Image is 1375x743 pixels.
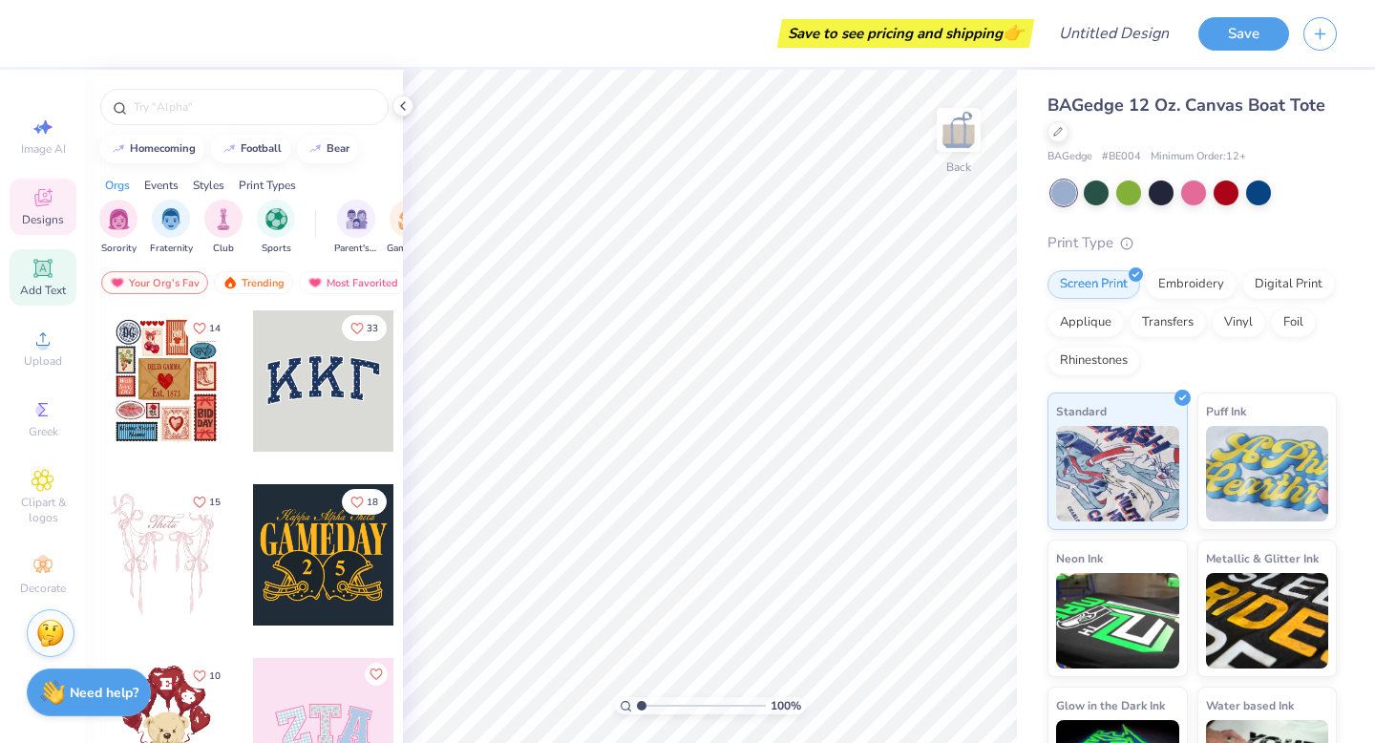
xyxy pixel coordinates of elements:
[99,200,137,256] button: filter button
[209,324,221,333] span: 14
[1271,308,1316,337] div: Foil
[297,135,358,163] button: bear
[70,684,138,702] strong: Need help?
[204,200,243,256] button: filter button
[342,315,387,341] button: Like
[214,271,293,294] div: Trending
[1242,270,1335,299] div: Digital Print
[1047,94,1325,117] span: BAGedge 12 Oz. Canvas Boat Tote
[222,276,238,289] img: trending.gif
[150,200,193,256] button: filter button
[1198,17,1289,51] button: Save
[1102,149,1141,165] span: # BE004
[346,208,368,230] img: Parent's Weekend Image
[184,663,229,689] button: Like
[387,200,431,256] div: filter for Game Day
[327,143,349,154] div: bear
[1047,232,1337,254] div: Print Type
[334,200,378,256] button: filter button
[398,208,420,230] img: Game Day Image
[334,200,378,256] div: filter for Parent's Weekend
[387,242,431,256] span: Game Day
[307,143,323,155] img: trend_line.gif
[307,276,323,289] img: most_fav.gif
[209,498,221,507] span: 15
[239,177,296,194] div: Print Types
[1056,695,1165,715] span: Glow in the Dark Ink
[342,489,387,515] button: Like
[1047,347,1140,375] div: Rhinestones
[1130,308,1206,337] div: Transfers
[946,159,971,176] div: Back
[108,208,130,230] img: Sorority Image
[20,581,66,596] span: Decorate
[193,177,224,194] div: Styles
[29,424,58,439] span: Greek
[209,671,221,681] span: 10
[130,143,196,154] div: homecoming
[262,242,291,256] span: Sports
[257,200,295,256] div: filter for Sports
[101,242,137,256] span: Sorority
[10,495,76,525] span: Clipart & logos
[771,697,801,714] span: 100 %
[1206,573,1329,669] img: Metallic & Glitter Ink
[24,353,62,369] span: Upload
[110,276,125,289] img: most_fav.gif
[105,177,130,194] div: Orgs
[1003,21,1024,44] span: 👉
[1056,426,1179,521] img: Standard
[1146,270,1237,299] div: Embroidery
[1047,149,1092,165] span: BAGedge
[241,143,282,154] div: football
[1044,14,1184,53] input: Untitled Design
[21,141,66,157] span: Image AI
[100,135,204,163] button: homecoming
[222,143,237,155] img: trend_line.gif
[20,283,66,298] span: Add Text
[1056,548,1103,568] span: Neon Ink
[367,498,378,507] span: 18
[184,315,229,341] button: Like
[101,271,208,294] div: Your Org's Fav
[184,489,229,515] button: Like
[387,200,431,256] button: filter button
[1047,308,1124,337] div: Applique
[782,19,1029,48] div: Save to see pricing and shipping
[160,208,181,230] img: Fraternity Image
[150,200,193,256] div: filter for Fraternity
[150,242,193,256] span: Fraternity
[132,97,376,117] input: Try "Alpha"
[257,200,295,256] button: filter button
[367,324,378,333] span: 33
[299,271,407,294] div: Most Favorited
[99,200,137,256] div: filter for Sorority
[213,208,234,230] img: Club Image
[1056,401,1107,421] span: Standard
[144,177,179,194] div: Events
[1212,308,1265,337] div: Vinyl
[22,212,64,227] span: Designs
[265,208,287,230] img: Sports Image
[1056,573,1179,669] img: Neon Ink
[334,242,378,256] span: Parent's Weekend
[1047,270,1140,299] div: Screen Print
[940,111,978,149] img: Back
[204,200,243,256] div: filter for Club
[111,143,126,155] img: trend_line.gif
[1151,149,1246,165] span: Minimum Order: 12 +
[365,663,388,686] button: Like
[1206,426,1329,521] img: Puff Ink
[1206,548,1319,568] span: Metallic & Glitter Ink
[213,242,234,256] span: Club
[1206,401,1246,421] span: Puff Ink
[1206,695,1294,715] span: Water based Ink
[211,135,290,163] button: football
